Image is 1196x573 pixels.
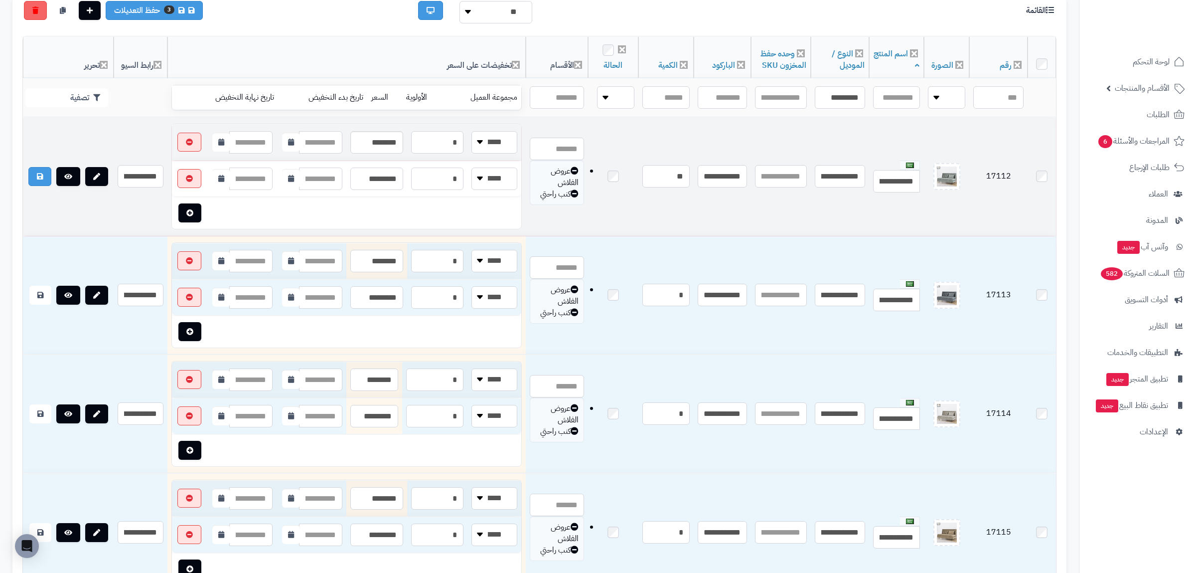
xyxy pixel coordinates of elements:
span: 582 [1101,267,1123,280]
span: أدوات التسويق [1125,293,1168,307]
span: جديد [1096,399,1118,412]
div: كنب راحتي [535,426,579,437]
span: المدونة [1146,213,1168,227]
a: الطلبات [1085,103,1190,127]
a: تطبيق المتجرجديد [1085,367,1190,391]
a: السلات المتروكة582 [1085,261,1190,285]
th: تحرير [23,37,114,78]
img: العربية [906,163,914,168]
a: الصورة [931,59,953,71]
span: الإعدادات [1140,425,1168,439]
a: المدونة [1085,208,1190,232]
td: الأولوية [402,86,443,110]
span: الطلبات [1147,108,1170,122]
span: لوحة التحكم [1133,55,1170,69]
a: الحالة [603,59,622,71]
a: وحده حفظ المخزون SKU [760,48,806,71]
span: الأقسام والمنتجات [1115,81,1170,95]
a: الكمية [658,59,678,71]
a: المراجعات والأسئلة6 [1085,129,1190,153]
a: اسم المنتج [874,48,919,71]
button: تصفية [25,88,108,107]
td: السعر [367,86,403,110]
a: حفظ التعديلات [106,1,203,20]
div: عروض الفلاش [535,522,579,545]
td: 17114 [969,355,1027,473]
a: التقارير [1085,314,1190,338]
img: العربية [906,281,914,287]
th: الأقسام [526,37,588,78]
span: وآتس آب [1116,240,1168,254]
span: التقارير [1149,319,1168,333]
a: الإعدادات [1085,420,1190,444]
div: كنب راحتي [535,545,579,556]
div: كنب راحتي [535,307,579,319]
img: العربية [906,400,914,405]
span: العملاء [1149,187,1168,201]
span: جديد [1106,373,1129,386]
a: رقم [1000,59,1012,71]
img: العربية [906,519,914,524]
th: تخفيضات على السعر [167,37,525,78]
span: المراجعات والأسئلة [1097,134,1170,148]
div: كنب راحتي [535,189,579,200]
span: تطبيق المتجر [1105,372,1168,386]
span: تطبيق نقاط البيع [1095,398,1168,412]
a: العملاء [1085,182,1190,206]
span: السلات المتروكة [1100,266,1170,280]
a: التطبيقات والخدمات [1085,341,1190,365]
a: الباركود [712,59,735,71]
th: رابط السيو [114,37,167,78]
a: طلبات الإرجاع [1085,156,1190,180]
a: وآتس آبجديد [1085,235,1190,259]
td: 17112 [969,118,1027,236]
td: 17113 [969,236,1027,355]
a: النوع / الموديل [832,48,865,71]
td: تاريخ نهاية التخفيض [183,86,278,110]
a: لوحة التحكم [1085,50,1190,74]
td: مجموعة العميل [444,86,521,110]
span: 6 [1098,135,1112,148]
span: التطبيقات والخدمات [1107,346,1168,360]
span: جديد [1117,241,1140,254]
td: تاريخ بدء التخفيض [278,86,367,110]
div: عروض الفلاش [535,284,579,307]
span: طلبات الإرجاع [1129,161,1170,175]
img: logo-2.png [1128,25,1187,46]
div: عروض الفلاش [535,403,579,426]
a: تطبيق نقاط البيعجديد [1085,393,1190,417]
h3: القائمة [1026,6,1056,15]
span: 3 [164,5,174,14]
a: أدوات التسويق [1085,288,1190,312]
div: عروض الفلاش [535,166,579,189]
div: Open Intercom Messenger [15,534,39,558]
